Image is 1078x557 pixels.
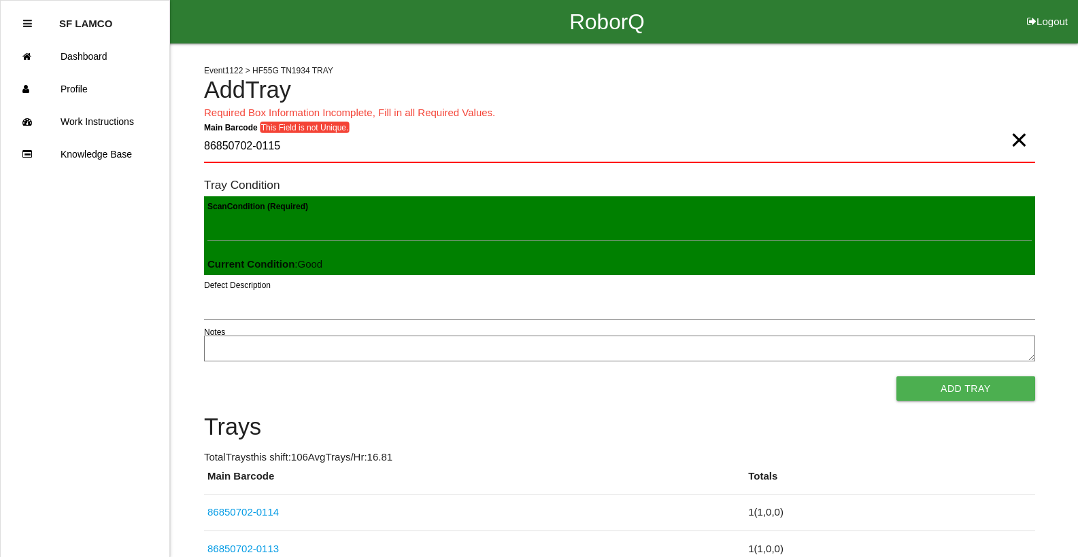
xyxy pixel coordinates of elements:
h4: Add Tray [204,77,1035,103]
th: Totals [745,469,1034,495]
span: : Good [207,258,322,270]
button: Add Tray [896,376,1035,401]
p: Required Box Information Incomplete, Fill in all Required Values. [204,105,1035,121]
h6: Tray Condition [204,179,1035,192]
a: Knowledge Base [1,138,169,170]
b: Current Condition [207,258,294,270]
span: Event 1122 > HF55G TN1934 TRAY [204,66,333,75]
label: Notes [204,326,225,338]
a: 86850702-0113 [207,543,279,554]
input: Required [204,131,1035,163]
a: 86850702-0114 [207,506,279,518]
a: Dashboard [1,40,169,73]
label: Defect Description [204,279,271,291]
a: Work Instructions [1,105,169,138]
th: Main Barcode [204,469,745,495]
div: Close [23,7,32,40]
h4: Trays [204,414,1035,440]
span: This Field is not Unique. [260,122,350,133]
p: SF LAMCO [59,7,112,29]
b: Scan Condition (Required) [207,201,308,211]
td: 1 ( 1 , 0 , 0 ) [745,495,1034,531]
b: Main Barcode [204,122,258,132]
p: Total Trays this shift: 106 Avg Trays /Hr: 16.81 [204,450,1035,465]
span: Clear Input [1010,113,1028,140]
a: Profile [1,73,169,105]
